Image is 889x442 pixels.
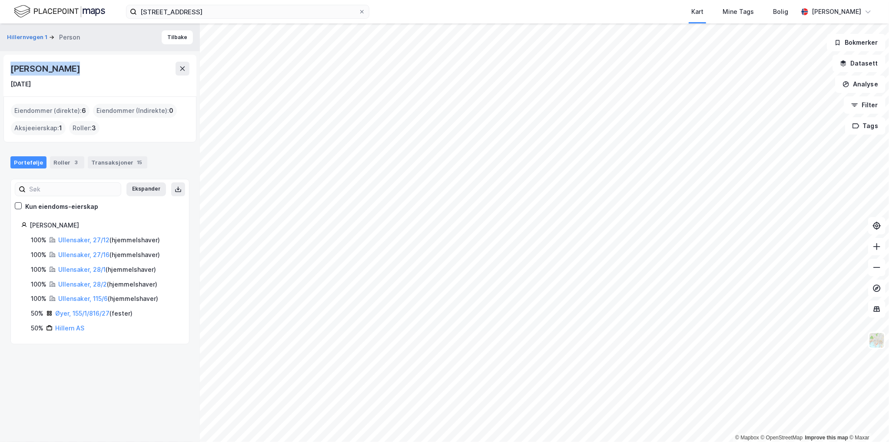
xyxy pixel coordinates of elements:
div: 50% [31,323,43,333]
iframe: Chat Widget [846,400,889,442]
div: ( fester ) [55,308,133,319]
div: 15 [135,158,144,167]
a: Improve this map [805,435,848,441]
button: Hillernvegen 1 [7,33,49,42]
div: 50% [31,308,43,319]
button: Ekspander [126,182,166,196]
input: Søk [26,183,121,196]
span: 6 [82,106,86,116]
span: 3 [92,123,96,133]
img: logo.f888ab2527a4732fd821a326f86c7f29.svg [14,4,105,19]
div: 100% [31,264,46,275]
a: Ullensaker, 115/6 [58,295,108,302]
a: OpenStreetMap [761,435,803,441]
button: Bokmerker [827,34,886,51]
a: Mapbox [735,435,759,441]
div: [PERSON_NAME] [30,220,179,231]
div: ( hjemmelshaver ) [58,264,156,275]
img: Z [869,332,885,349]
div: [PERSON_NAME] [10,62,82,76]
div: Roller : [69,121,100,135]
div: 100% [31,294,46,304]
div: Aksjeeierskap : [11,121,66,135]
span: 1 [59,123,62,133]
div: Roller [50,156,84,168]
a: Hillern AS [55,324,84,332]
a: Øyer, 155/1/816/27 [55,310,109,317]
div: [DATE] [10,79,31,89]
div: 100% [31,279,46,290]
span: 0 [169,106,173,116]
div: Mine Tags [723,7,754,17]
button: Analyse [835,76,886,93]
a: Ullensaker, 28/1 [58,266,106,273]
div: Bolig [773,7,788,17]
div: ( hjemmelshaver ) [58,279,157,290]
div: ( hjemmelshaver ) [58,250,160,260]
div: Kart [691,7,703,17]
div: 3 [72,158,81,167]
div: Person [59,32,80,43]
a: Ullensaker, 28/2 [58,280,107,288]
div: [PERSON_NAME] [812,7,861,17]
div: Eiendommer (Indirekte) : [93,104,177,118]
a: Ullensaker, 27/12 [58,236,109,244]
button: Filter [844,96,886,114]
a: Ullensaker, 27/16 [58,251,109,258]
button: Tags [845,117,886,135]
div: Eiendommer (direkte) : [11,104,90,118]
div: Transaksjoner [88,156,147,168]
input: Søk på adresse, matrikkel, gårdeiere, leietakere eller personer [137,5,358,18]
button: Tilbake [162,30,193,44]
div: 100% [31,250,46,260]
div: Portefølje [10,156,46,168]
div: ( hjemmelshaver ) [58,235,160,245]
button: Datasett [833,55,886,72]
div: 100% [31,235,46,245]
div: Kun eiendoms-eierskap [25,201,98,212]
div: ( hjemmelshaver ) [58,294,158,304]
